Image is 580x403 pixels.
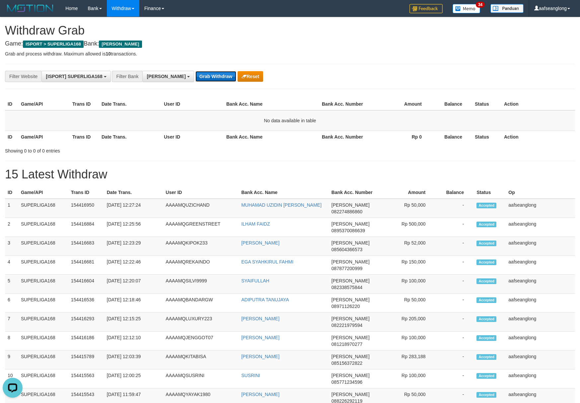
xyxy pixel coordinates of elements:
td: AAAAMQJENGGOT07 [163,332,239,351]
td: - [436,237,474,256]
td: 154416604 [68,275,104,294]
td: SUPERLIGA168 [18,256,68,275]
td: 154415789 [68,351,104,369]
span: Copy 082274886860 to clipboard [331,209,362,214]
td: 154415563 [68,369,104,388]
img: panduan.png [490,4,524,13]
span: [PERSON_NAME] [331,335,370,340]
span: Copy 085604366573 to clipboard [331,247,362,252]
td: aafseanglong [506,369,575,388]
strong: 10 [106,51,111,56]
td: aafseanglong [506,294,575,313]
a: ILHAM FAIDZ [241,221,270,227]
td: aafseanglong [506,313,575,332]
span: [PERSON_NAME] [147,74,185,79]
td: 154416884 [68,218,104,237]
div: Showing 0 to 0 of 0 entries [5,145,237,154]
td: [DATE] 12:27:24 [104,199,163,218]
th: Action [501,98,575,110]
th: User ID [161,98,224,110]
td: No data available in table [5,110,575,131]
td: 154416293 [68,313,104,332]
th: Bank Acc. Name [224,131,319,143]
td: 4 [5,256,18,275]
td: Rp 283,188 [378,351,436,369]
td: aafseanglong [506,199,575,218]
td: aafseanglong [506,237,575,256]
div: Filter Bank [112,71,142,82]
th: ID [5,98,18,110]
span: Accepted [476,316,496,322]
th: Balance [432,98,472,110]
th: Date Trans. [99,98,161,110]
td: 2 [5,218,18,237]
span: Copy 085156372822 to clipboard [331,360,362,366]
span: Accepted [476,241,496,246]
td: Rp 50,000 [378,294,436,313]
th: Game/API [18,186,68,199]
th: User ID [163,186,239,199]
h4: Game: Bank: [5,41,575,47]
td: aafseanglong [506,275,575,294]
span: Copy 0895370086639 to clipboard [331,228,365,233]
td: Rp 100,000 [378,275,436,294]
button: Reset [238,71,263,82]
img: MOTION_logo.png [5,3,55,13]
td: 5 [5,275,18,294]
span: [PERSON_NAME] [331,297,370,302]
td: AAAAMQSILVI9999 [163,275,239,294]
th: Balance [436,186,474,199]
span: Copy 087877200999 to clipboard [331,266,362,271]
th: ID [5,186,18,199]
th: Action [501,131,575,143]
span: Copy 082338575844 to clipboard [331,285,362,290]
span: ISPORT > SUPERLIGA168 [23,41,84,48]
td: SUPERLIGA168 [18,294,68,313]
td: Rp 50,000 [378,199,436,218]
button: [PERSON_NAME] [142,71,194,82]
td: [DATE] 12:18:46 [104,294,163,313]
td: SUPERLIGA168 [18,237,68,256]
span: [PERSON_NAME] [331,392,370,397]
td: 154416186 [68,332,104,351]
span: [PERSON_NAME] [331,202,370,208]
span: Accepted [476,335,496,341]
td: AAAAMQUZICHAND [163,199,239,218]
th: Status [474,186,506,199]
td: 1 [5,199,18,218]
th: Bank Acc. Number [319,98,371,110]
th: Status [472,98,501,110]
td: - [436,199,474,218]
th: Trans ID [70,98,99,110]
span: Accepted [476,203,496,208]
td: AAAAMQLUXURY223 [163,313,239,332]
a: [PERSON_NAME] [241,316,279,321]
td: 8 [5,332,18,351]
td: 154416681 [68,256,104,275]
h1: 15 Latest Withdraw [5,168,575,181]
td: SUPERLIGA168 [18,199,68,218]
td: Rp 100,000 [378,332,436,351]
td: aafseanglong [506,256,575,275]
th: Trans ID [68,186,104,199]
td: AAAAMQGREENSTREET [163,218,239,237]
td: AAAAMQSUSRINI [163,369,239,388]
p: Grab and process withdraw. Maximum allowed is transactions. [5,50,575,57]
td: - [436,332,474,351]
td: [DATE] 12:12:10 [104,332,163,351]
td: [DATE] 12:15:25 [104,313,163,332]
td: Rp 52,000 [378,237,436,256]
span: [PERSON_NAME] [331,354,370,359]
span: [ISPORT] SUPERLIGA168 [46,74,102,79]
span: Copy 085771234596 to clipboard [331,379,362,385]
a: EGA SYAHKIRUL FAHMI [241,259,293,264]
td: - [436,294,474,313]
th: Amount [378,186,436,199]
td: - [436,218,474,237]
span: Accepted [476,278,496,284]
td: 7 [5,313,18,332]
th: ID [5,131,18,143]
span: [PERSON_NAME] [331,278,370,283]
th: Bank Acc. Number [329,186,378,199]
span: Accepted [476,222,496,227]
